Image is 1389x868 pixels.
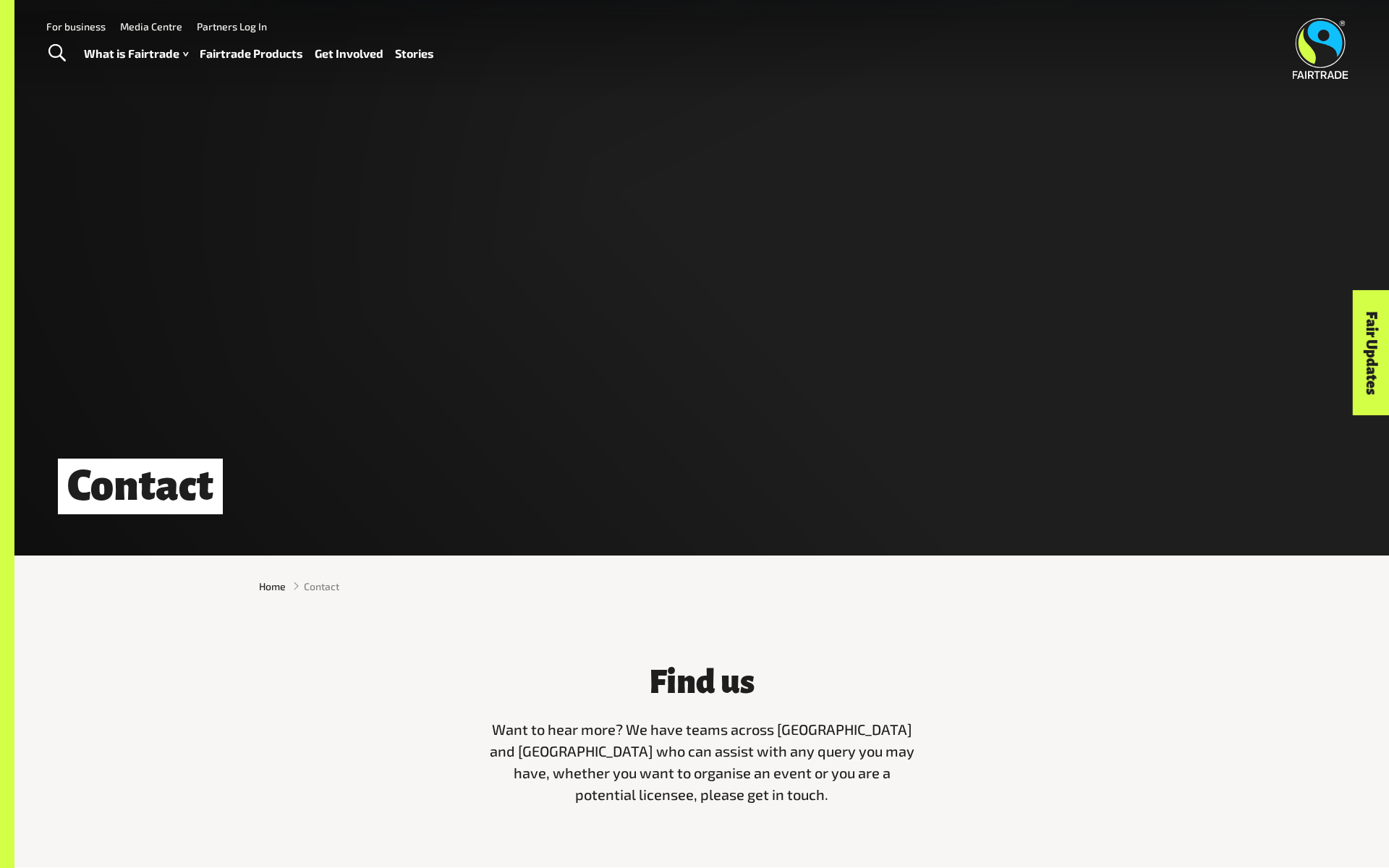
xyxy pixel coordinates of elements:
a: Partners Log In [197,20,267,33]
img: Fairtrade Australia New Zealand logo [1293,18,1348,79]
a: Home [259,579,286,594]
a: Toggle Search [39,35,75,72]
a: Get Involved [315,43,383,64]
span: Want to hear more? We have teams across [GEOGRAPHIC_DATA] and [GEOGRAPHIC_DATA] who can assist wi... [490,720,914,803]
a: What is Fairtrade [84,43,188,64]
a: Fairtrade Products [200,43,303,64]
a: Stories [395,43,434,64]
h3: Find us [485,664,919,700]
a: Media Centre [120,20,182,33]
span: Contact [304,579,339,594]
a: For business [46,20,106,33]
h1: Contact [58,459,223,514]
